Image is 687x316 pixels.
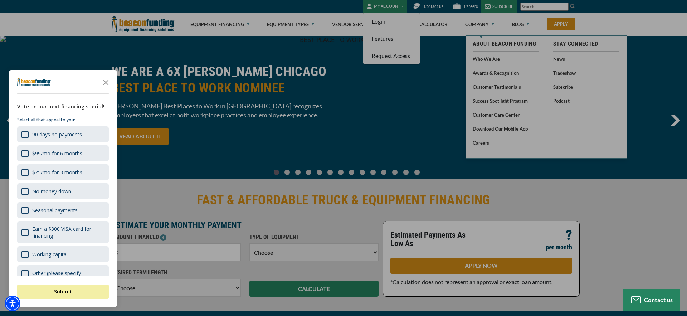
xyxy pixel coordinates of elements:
[17,145,109,161] div: $99/mo for 6 months
[9,70,117,307] div: Survey
[17,183,109,199] div: No money down
[32,207,78,214] div: Seasonal payments
[99,75,113,89] button: Close the survey
[644,296,673,303] span: Contact us
[32,131,82,138] div: 90 days no payments
[17,265,109,281] div: Other (please specify)
[32,188,71,195] div: No money down
[17,126,109,142] div: 90 days no payments
[17,221,109,243] div: Earn a $300 VISA card for financing
[32,150,82,157] div: $99/mo for 6 months
[17,285,109,299] button: Submit
[17,103,109,111] div: Vote on our next financing special!
[17,116,109,123] p: Select all that appeal to you:
[17,164,109,180] div: $25/mo for 3 months
[32,270,83,277] div: Other (please specify)
[32,225,104,239] div: Earn a $300 VISA card for financing
[623,289,680,311] button: Contact us
[32,251,68,258] div: Working capital
[5,296,20,311] div: Accessibility Menu
[17,78,51,86] img: Company logo
[32,169,82,176] div: $25/mo for 3 months
[17,202,109,218] div: Seasonal payments
[17,246,109,262] div: Working capital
